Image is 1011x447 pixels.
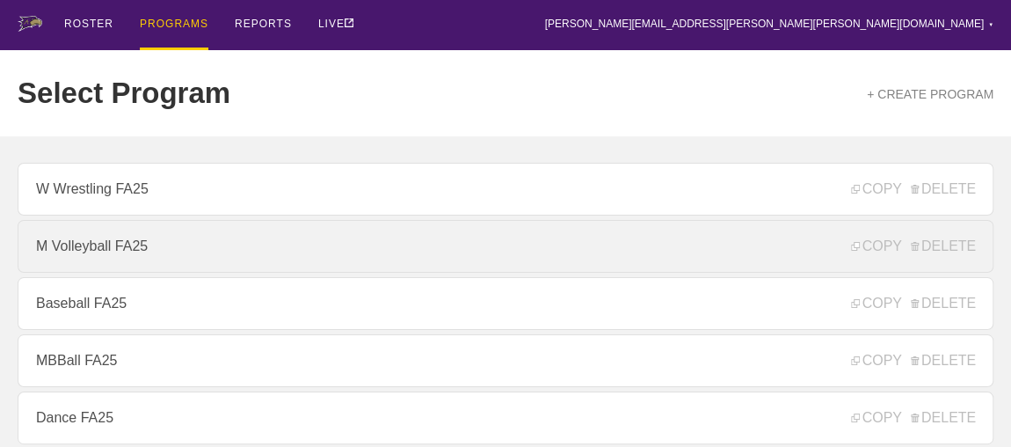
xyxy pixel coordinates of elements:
[18,16,42,32] img: logo
[911,353,976,369] span: DELETE
[911,181,976,197] span: DELETE
[18,334,993,387] a: MBBall FA25
[923,363,1011,447] iframe: Chat Widget
[988,19,993,30] div: ▼
[18,220,993,273] a: M Volleyball FA25
[867,87,993,101] a: + CREATE PROGRAM
[851,353,901,369] span: COPY
[911,410,976,426] span: DELETE
[851,410,901,426] span: COPY
[911,296,976,311] span: DELETE
[18,392,993,444] a: Dance FA25
[851,238,901,254] span: COPY
[851,181,901,197] span: COPY
[18,277,993,330] a: Baseball FA25
[911,238,976,254] span: DELETE
[851,296,901,311] span: COPY
[18,163,993,216] a: W Wrestling FA25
